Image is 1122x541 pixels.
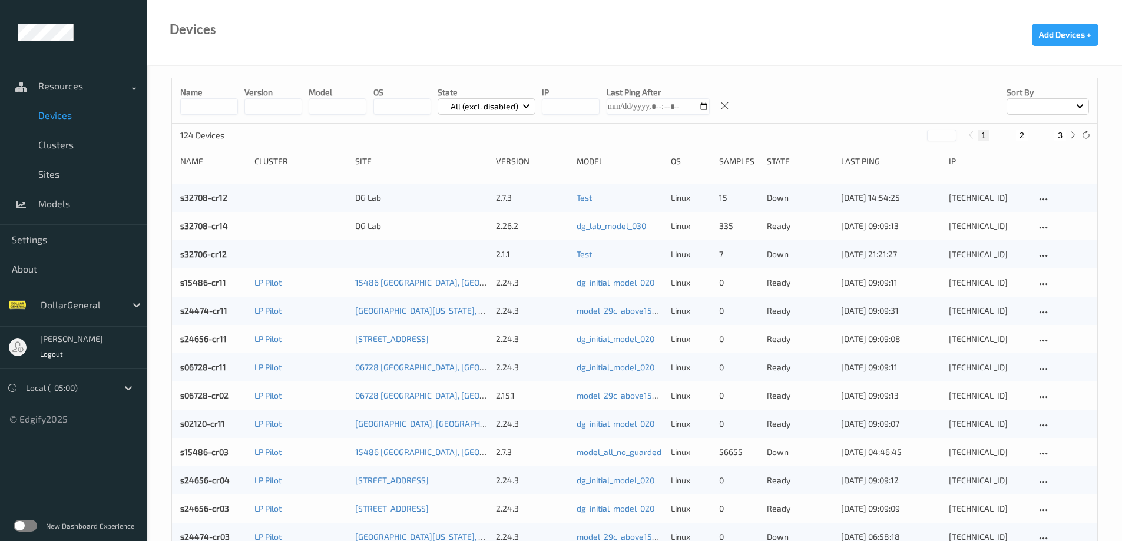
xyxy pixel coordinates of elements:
[841,220,940,232] div: [DATE] 09:09:13
[577,503,654,513] a: dg_initial_model_020
[355,390,538,400] a: 06728 [GEOGRAPHIC_DATA], [GEOGRAPHIC_DATA]
[355,447,538,457] a: 15486 [GEOGRAPHIC_DATA], [GEOGRAPHIC_DATA]
[254,334,282,344] a: LP Pilot
[841,192,940,204] div: [DATE] 14:54:25
[355,362,538,372] a: 06728 [GEOGRAPHIC_DATA], [GEOGRAPHIC_DATA]
[671,361,710,373] p: linux
[767,390,833,401] p: ready
[841,248,940,260] div: [DATE] 21:21:27
[841,503,940,515] div: [DATE] 09:09:09
[180,192,227,203] a: s32708-cr12
[355,503,429,513] a: [STREET_ADDRESS]
[767,155,833,167] div: State
[577,447,661,457] a: model_all_no_guarded
[841,333,940,345] div: [DATE] 09:09:08
[767,333,833,345] p: ready
[496,220,568,232] div: 2.26.2
[949,248,1028,260] div: [TECHNICAL_ID]
[841,474,940,486] div: [DATE] 09:09:12
[180,130,269,141] p: 124 Devices
[671,418,710,430] p: linux
[671,277,710,288] p: linux
[577,419,654,429] a: dg_initial_model_020
[496,390,568,401] div: 2.15.1
[719,248,759,260] div: 7
[841,305,940,317] div: [DATE] 09:09:31
[180,277,226,287] a: s15486-cr11
[949,361,1028,373] div: [TECHNICAL_ID]
[254,503,282,513] a: LP Pilot
[949,446,1028,458] div: [TECHNICAL_ID]
[254,277,282,287] a: LP Pilot
[355,306,555,316] a: [GEOGRAPHIC_DATA][US_STATE], [GEOGRAPHIC_DATA]
[1032,24,1098,46] button: Add Devices +
[719,277,759,288] div: 0
[355,155,487,167] div: Site
[254,419,282,429] a: LP Pilot
[949,220,1028,232] div: [TECHNICAL_ID]
[180,447,229,457] a: s15486-cr03
[180,503,229,513] a: s24656-cr03
[949,305,1028,317] div: [TECHNICAL_ID]
[841,361,940,373] div: [DATE] 09:09:11
[671,192,710,204] p: linux
[180,306,227,316] a: s24474-cr11
[719,474,759,486] div: 0
[719,305,759,317] div: 0
[496,155,568,167] div: version
[496,248,568,260] div: 2.1.1
[355,334,429,344] a: [STREET_ADDRESS]
[841,418,940,430] div: [DATE] 09:09:07
[671,155,710,167] div: OS
[719,220,759,232] div: 335
[180,155,246,167] div: Name
[577,362,654,372] a: dg_initial_model_020
[496,446,568,458] div: 2.7.3
[254,306,282,316] a: LP Pilot
[949,277,1028,288] div: [TECHNICAL_ID]
[254,362,282,372] a: LP Pilot
[607,87,710,98] p: Last Ping After
[719,390,759,401] div: 0
[577,390,705,400] a: model_29c_above150_same_other
[719,155,759,167] div: Samples
[671,503,710,515] p: linux
[719,418,759,430] div: 0
[671,305,710,317] p: linux
[841,277,940,288] div: [DATE] 09:09:11
[180,87,238,98] p: Name
[671,446,710,458] p: linux
[719,446,759,458] div: 56655
[355,220,487,232] div: DG Lab
[355,277,538,287] a: 15486 [GEOGRAPHIC_DATA], [GEOGRAPHIC_DATA]
[496,474,568,486] div: 2.24.3
[355,475,429,485] a: [STREET_ADDRESS]
[671,333,710,345] p: linux
[767,277,833,288] p: ready
[254,475,282,485] a: LP Pilot
[577,334,654,344] a: dg_initial_model_020
[254,155,347,167] div: Cluster
[719,361,759,373] div: 0
[496,277,568,288] div: 2.24.3
[180,334,227,344] a: s24656-cr11
[355,419,513,429] a: [GEOGRAPHIC_DATA], [GEOGRAPHIC_DATA]
[978,130,989,141] button: 1
[254,390,282,400] a: LP Pilot
[719,192,759,204] div: 15
[577,306,705,316] a: model_29c_above150_same_other
[496,418,568,430] div: 2.24.3
[373,87,431,98] p: OS
[446,101,522,112] p: All (excl. disabled)
[841,390,940,401] div: [DATE] 09:09:13
[180,221,228,231] a: s32708-cr14
[671,248,710,260] p: linux
[496,305,568,317] div: 2.24.3
[719,503,759,515] div: 0
[841,155,940,167] div: Last Ping
[577,475,654,485] a: dg_initial_model_020
[841,446,940,458] div: [DATE] 04:46:45
[671,390,710,401] p: linux
[254,447,282,457] a: LP Pilot
[767,220,833,232] p: ready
